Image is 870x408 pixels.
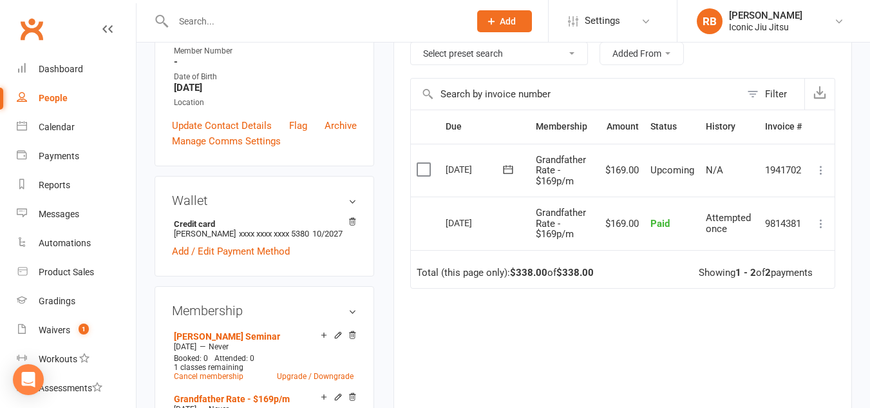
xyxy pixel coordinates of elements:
[174,394,290,404] a: Grandfather Rate - $169p/m
[325,118,357,133] a: Archive
[17,316,136,345] a: Waivers 1
[39,267,94,277] div: Product Sales
[17,374,136,403] a: Assessments
[15,13,48,45] a: Clubworx
[706,212,751,235] span: Attempted once
[17,200,136,229] a: Messages
[174,45,357,57] div: Member Number
[39,180,70,190] div: Reports
[417,267,594,278] div: Total (this page only): of
[39,325,70,335] div: Waivers
[174,331,280,342] a: [PERSON_NAME] Seminar
[17,55,136,84] a: Dashboard
[585,6,620,35] span: Settings
[171,342,357,352] div: —
[172,304,357,318] h3: Membership
[556,267,594,278] strong: $338.00
[39,296,75,306] div: Gradings
[477,10,532,32] button: Add
[13,364,44,395] div: Open Intercom Messenger
[172,244,290,259] a: Add / Edit Payment Method
[706,164,723,176] span: N/A
[17,229,136,258] a: Automations
[536,207,586,240] span: Grandfather Rate - $169p/m
[39,383,102,393] div: Assessments
[600,144,645,197] td: $169.00
[411,79,741,110] input: Search by invoice number
[174,82,357,93] strong: [DATE]
[172,217,357,240] li: [PERSON_NAME]
[446,159,505,179] div: [DATE]
[697,8,723,34] div: RB
[312,229,343,238] span: 10/2027
[759,197,808,250] td: 9814381
[174,354,208,363] span: Booked: 0
[530,110,600,143] th: Membership
[17,171,136,200] a: Reports
[500,16,516,26] span: Add
[645,110,700,143] th: Status
[17,113,136,142] a: Calendar
[440,110,530,143] th: Due
[172,118,272,133] a: Update Contact Details
[169,12,460,30] input: Search...
[17,258,136,287] a: Product Sales
[172,133,281,149] a: Manage Comms Settings
[729,21,802,33] div: Iconic Jiu Jitsu
[759,110,808,143] th: Invoice #
[17,84,136,113] a: People
[600,197,645,250] td: $169.00
[174,363,243,372] span: 1 classes remaining
[39,64,83,74] div: Dashboard
[600,42,684,65] button: Added From
[765,86,787,102] div: Filter
[510,267,547,278] strong: $338.00
[759,144,808,197] td: 1941702
[39,93,68,103] div: People
[209,342,229,351] span: Never
[446,213,505,233] div: [DATE]
[17,142,136,171] a: Payments
[172,193,357,208] h3: Wallet
[174,372,243,381] a: Cancel membership
[79,324,89,335] span: 1
[239,229,309,238] span: xxxx xxxx xxxx 5380
[729,10,802,21] div: [PERSON_NAME]
[600,110,645,143] th: Amount
[214,354,254,363] span: Attended: 0
[174,71,357,83] div: Date of Birth
[741,79,804,110] button: Filter
[174,219,350,229] strong: Credit card
[17,287,136,316] a: Gradings
[699,267,813,278] div: Showing of payments
[765,267,771,278] strong: 2
[39,354,77,364] div: Workouts
[735,267,756,278] strong: 1 - 2
[536,154,586,187] span: Grandfather Rate - $169p/m
[39,151,79,161] div: Payments
[700,110,759,143] th: History
[174,97,357,109] div: Location
[650,218,670,229] span: Paid
[174,342,196,351] span: [DATE]
[174,56,357,68] strong: -
[39,122,75,132] div: Calendar
[289,118,307,133] a: Flag
[39,238,91,248] div: Automations
[17,345,136,374] a: Workouts
[650,164,694,176] span: Upcoming
[39,209,79,219] div: Messages
[277,372,354,381] a: Upgrade / Downgrade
